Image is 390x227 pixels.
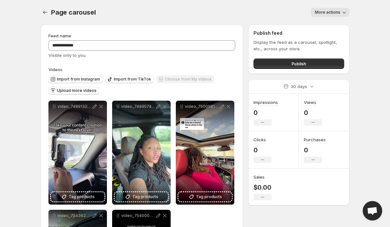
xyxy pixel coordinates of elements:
p: video_7543826795506748686 [58,213,91,218]
p: $0.00 [253,183,272,191]
h3: Purchases [304,136,326,143]
button: Import from TikTok [105,75,154,83]
p: 0 [253,109,278,117]
span: Upload more videos [57,88,97,93]
button: Tag products [178,192,232,201]
p: 0 [253,146,272,154]
button: Import from Instagram [48,75,103,83]
span: Tag products [132,194,158,200]
h3: Views [304,99,316,106]
span: Videos [48,67,62,72]
span: More actions [315,10,340,15]
span: Visible only to you. [48,53,86,58]
p: video_7500981464767434014 1 [185,104,219,109]
p: Display the feed as a carousel, spotlight, etc., across your store. [253,39,344,52]
div: video_7500981464767434014 1Tag products [176,101,234,205]
span: Page carousel [51,8,96,16]
h3: Impressions [253,99,278,106]
p: video_7499574039539764510 [121,104,155,109]
span: Tag products [196,194,222,200]
span: Import from TikTok [114,77,151,82]
h2: Publish feed [253,30,344,36]
span: Tag products [69,194,95,200]
p: 0 [304,109,322,117]
p: 0 [304,146,326,154]
h3: Sales [253,174,265,180]
button: Tag products [51,192,104,201]
span: Feed name [48,33,71,38]
div: video_7489132546211499307Tag products [48,101,107,205]
p: video_7540003480908401950 [121,213,155,218]
h3: Clicks [253,136,266,143]
span: Import from Instagram [57,77,100,82]
div: Open chat [363,201,382,221]
span: Publish [292,60,306,67]
button: Tag products [115,192,168,201]
button: More actions [311,8,349,17]
button: Upload more videos [48,87,99,95]
p: video_7489132546211499307 [58,104,91,109]
p: 30 days [291,83,307,90]
div: video_7499574039539764510Tag products [112,101,171,205]
button: Settings [41,8,50,17]
button: Publish [253,58,344,69]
